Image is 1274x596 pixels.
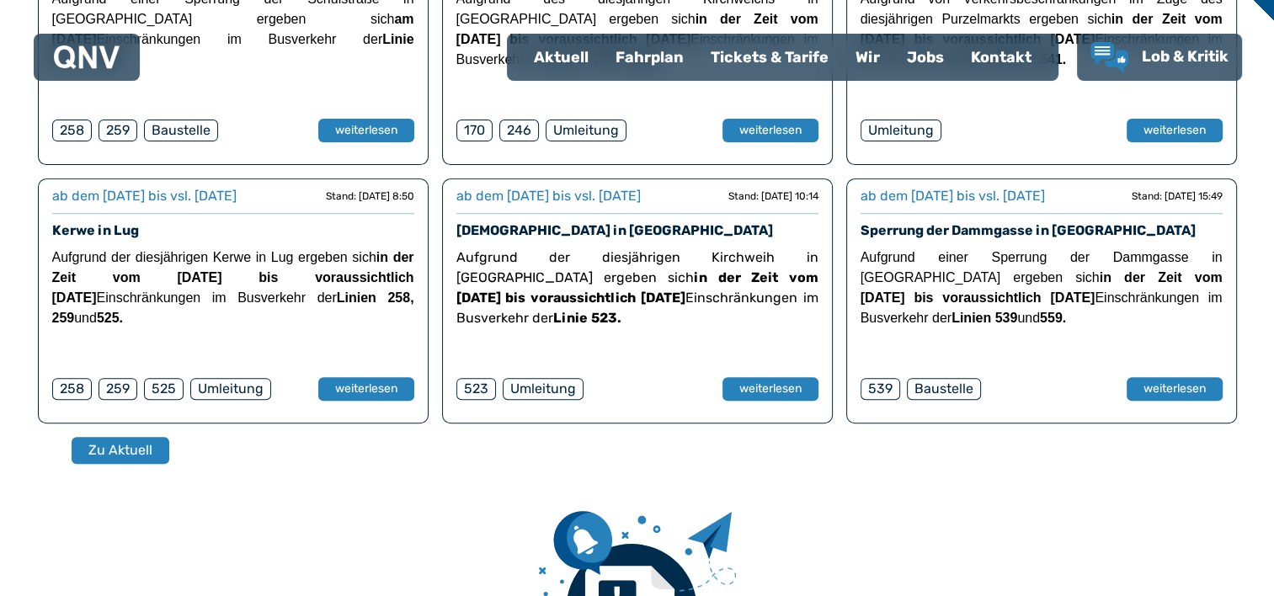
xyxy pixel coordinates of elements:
[591,310,621,326] strong: 523.
[861,186,1045,206] div: ab dem [DATE] bis vsl. [DATE]
[52,250,414,305] strong: in der Zeit vom [DATE] bis voraussichtlich [DATE]
[99,120,137,141] div: 259
[553,310,588,326] strong: Linie
[842,35,893,79] a: Wir
[144,120,218,141] div: Baustelle
[72,437,169,464] button: Zu Aktuell
[54,40,120,74] a: QNV Logo
[1127,377,1223,401] button: weiterlesen
[697,35,842,79] a: Tickets & Tarife
[861,222,1196,238] a: Sperrung der Dammgasse in [GEOGRAPHIC_DATA]
[54,45,120,69] img: QNV Logo
[520,35,602,79] a: Aktuell
[144,378,184,400] div: 525
[1142,47,1229,66] span: Lob & Kritik
[861,120,941,141] div: Umleitung
[602,35,697,79] a: Fahrplan
[456,378,496,400] div: 523
[456,222,773,238] a: [DEMOGRAPHIC_DATA] in [GEOGRAPHIC_DATA]
[52,120,92,141] div: 258
[52,186,237,206] div: ab dem [DATE] bis vsl. [DATE]
[546,120,626,141] div: Umleitung
[99,378,137,400] div: 259
[456,247,818,328] p: Aufgrund der diesjährigen Kirchweih in [GEOGRAPHIC_DATA] ergeben sich Einschränkungen im Busverke...
[1132,189,1223,203] div: Stand: [DATE] 15:49
[503,378,584,400] div: Umleitung
[893,35,957,79] a: Jobs
[97,311,123,325] strong: 525.
[52,222,139,238] a: Kerwe in Lug
[952,311,1017,325] strong: Linien 539
[728,189,818,203] div: Stand: [DATE] 10:14
[190,378,271,400] div: Umleitung
[861,250,1223,325] span: Aufgrund einer Sperrung der Dammgasse in [GEOGRAPHIC_DATA] ergeben sich Einschränkungen im Busver...
[861,378,900,400] div: 539
[957,35,1045,79] a: Kontakt
[318,377,414,401] button: weiterlesen
[337,290,376,305] strong: Linien
[1040,311,1066,325] strong: 559.
[1127,119,1223,142] button: weiterlesen
[326,189,414,203] div: Stand: [DATE] 8:50
[1017,311,1066,325] span: und
[52,378,92,400] div: 258
[456,120,493,141] div: 170
[499,120,539,141] div: 246
[456,186,641,206] div: ab dem [DATE] bis vsl. [DATE]
[907,378,981,400] div: Baustelle
[722,377,818,401] button: weiterlesen
[52,250,414,325] span: Aufgrund der diesjährigen Kerwe in Lug ergeben sich Einschränkungen im Busverkehr der und
[318,119,414,142] button: weiterlesen
[1090,42,1229,72] a: Lob & Kritik
[722,119,818,142] button: weiterlesen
